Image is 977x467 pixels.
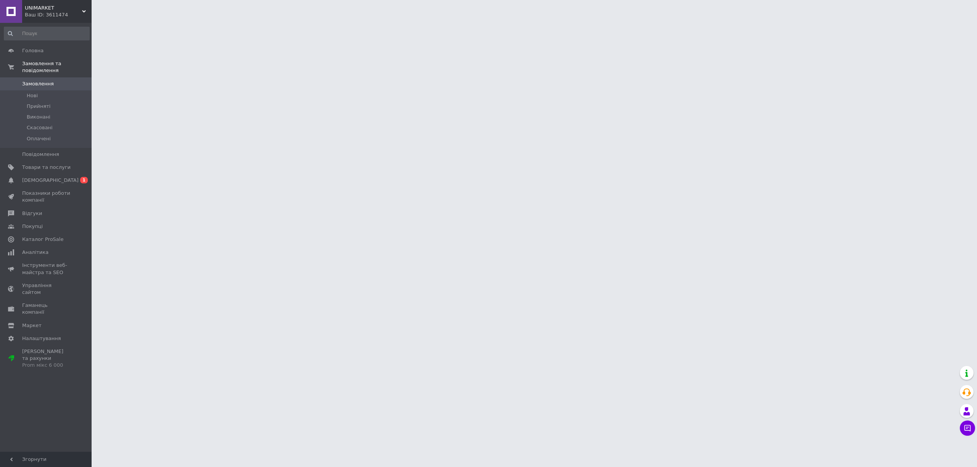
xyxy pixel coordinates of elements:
span: Головна [22,47,44,54]
div: Prom мікс 6 000 [22,362,71,369]
span: Виконані [27,114,50,120]
span: [PERSON_NAME] та рахунки [22,348,71,369]
span: Управління сайтом [22,282,71,296]
div: Ваш ID: 3611474 [25,11,92,18]
span: [DEMOGRAPHIC_DATA] [22,177,79,184]
span: Прийняті [27,103,50,110]
span: Повідомлення [22,151,59,158]
span: Інструменти веб-майстра та SEO [22,262,71,276]
span: 1 [80,177,88,183]
span: Покупці [22,223,43,230]
span: Товари та послуги [22,164,71,171]
span: Скасовані [27,124,53,131]
span: Замовлення та повідомлення [22,60,92,74]
input: Пошук [4,27,90,40]
span: Гаманець компанії [22,302,71,316]
span: Маркет [22,322,42,329]
span: UNIMARKET [25,5,82,11]
span: Аналітика [22,249,48,256]
span: Нові [27,92,38,99]
span: Каталог ProSale [22,236,63,243]
span: Оплачені [27,135,51,142]
button: Чат з покупцем [960,420,975,436]
span: Відгуки [22,210,42,217]
span: Замовлення [22,80,54,87]
span: Налаштування [22,335,61,342]
span: Показники роботи компанії [22,190,71,204]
